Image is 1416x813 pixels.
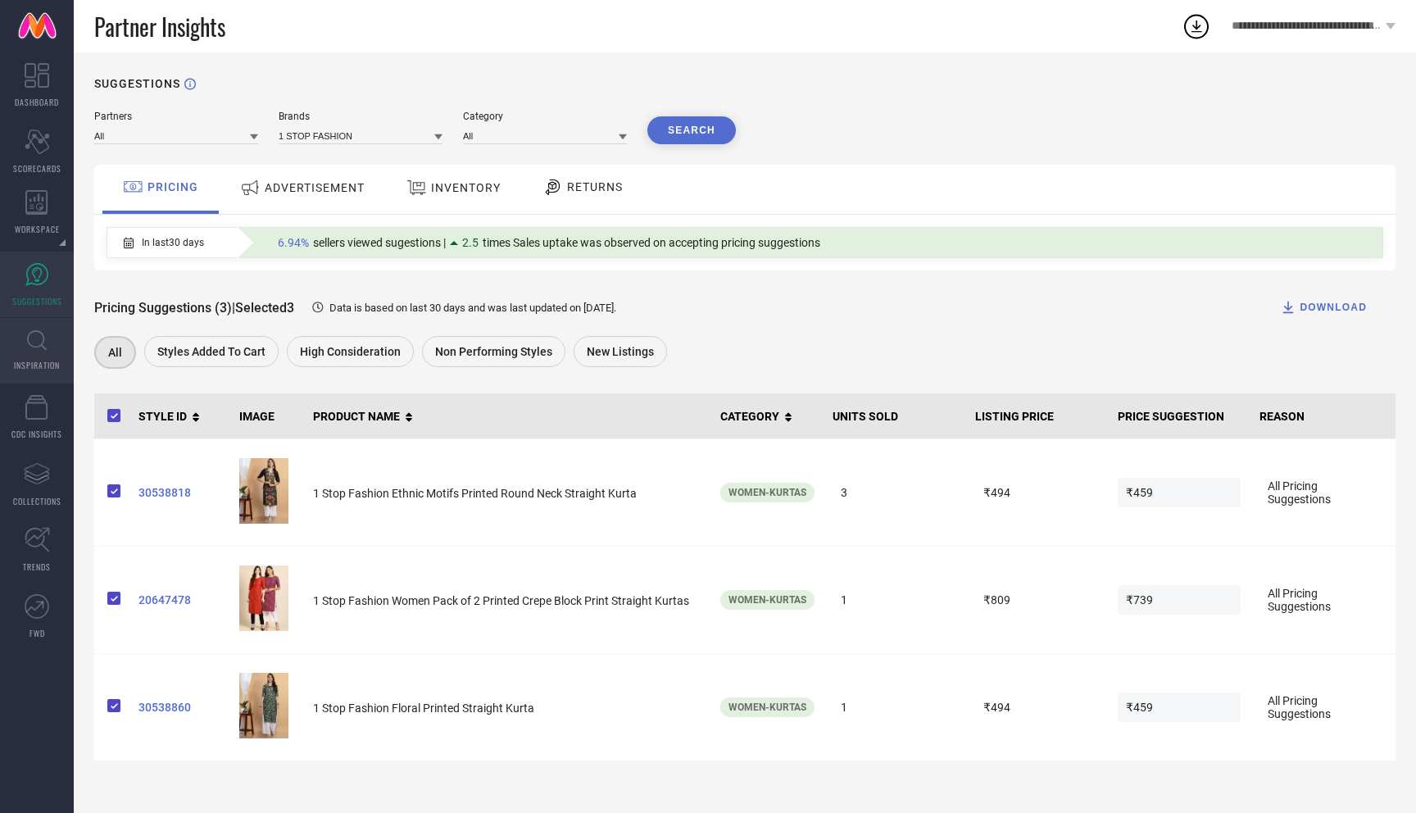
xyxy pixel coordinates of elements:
[279,111,442,122] div: Brands
[483,236,820,249] span: times Sales uptake was observed on accepting pricing suggestions
[826,393,969,439] th: UNITS SOLD
[306,393,714,439] th: PRODUCT NAME
[313,236,446,249] span: sellers viewed sugestions |
[833,478,955,507] span: 3
[462,236,479,249] span: 2.5
[728,594,806,606] span: Women-Kurtas
[1259,291,1387,324] button: DOWNLOAD
[15,96,59,108] span: DASHBOARD
[265,181,365,194] span: ADVERTISEMENT
[1182,11,1211,41] div: Open download list
[833,693,955,722] span: 1
[270,232,828,253] div: Percentage of sellers who have viewed suggestions for the current Insight Type
[435,345,552,358] span: Non Performing Styles
[714,393,826,439] th: CATEGORY
[1111,393,1254,439] th: PRICE SUGGESTION
[11,428,62,440] span: CDC INSIGHTS
[975,693,1098,722] span: ₹494
[431,181,501,194] span: INVENTORY
[975,585,1098,615] span: ₹809
[147,180,198,193] span: PRICING
[12,295,62,307] span: SUGGESTIONS
[235,300,294,316] span: Selected 3
[587,345,654,358] span: New Listings
[1259,579,1382,621] span: All Pricing Suggestions
[138,701,226,714] a: 30538860
[833,585,955,615] span: 1
[108,346,122,359] span: All
[142,237,204,248] span: In last 30 days
[94,111,258,122] div: Partners
[975,478,1098,507] span: ₹494
[94,77,180,90] h1: SUGGESTIONS
[29,627,45,639] span: FWD
[232,300,235,316] span: |
[13,162,61,175] span: SCORECARDS
[132,393,233,439] th: STYLE ID
[138,593,226,606] a: 20647478
[1259,471,1382,514] span: All Pricing Suggestions
[313,487,637,500] span: 1 Stop Fashion Ethnic Motifs Printed Round Neck Straight Kurta
[94,300,232,316] span: Pricing Suggestions (3)
[728,702,806,713] span: Women-Kurtas
[567,180,623,193] span: RETURNS
[239,673,288,738] img: MjX8Ku3E_32ad3f0d81044d73a7d4a9ae0cc14535.jpg
[1118,478,1241,507] span: ₹459
[13,495,61,507] span: COLLECTIONS
[1259,686,1382,729] span: All Pricing Suggestions
[647,116,736,144] button: Search
[15,223,60,235] span: WORKSPACE
[94,10,225,43] span: Partner Insights
[313,702,534,715] span: 1 Stop Fashion Floral Printed Straight Kurta
[1118,693,1241,722] span: ₹459
[728,487,806,498] span: Women-Kurtas
[463,111,627,122] div: Category
[1253,393,1396,439] th: REASON
[233,393,306,439] th: IMAGE
[138,486,226,499] a: 30538818
[313,594,689,607] span: 1 Stop Fashion Women Pack of 2 Printed Crepe Block Print Straight Kurtas
[300,345,401,358] span: High Consideration
[239,458,288,524] img: zDmuUEVC_e080b2b60eaf49129d438f5e6a593f29.jpg
[23,561,51,573] span: TRENDS
[157,345,265,358] span: Styles Added To Cart
[1280,299,1367,316] div: DOWNLOAD
[1118,585,1241,615] span: ₹739
[239,565,288,631] img: 204780c1-3a60-4350-be64-43116e0d70881667806486659StylishWomensCrepeMulticolorStraightKurtaPackof2...
[969,393,1111,439] th: LISTING PRICE
[278,236,309,249] span: 6.94%
[14,359,60,371] span: INSPIRATION
[329,302,616,314] span: Data is based on last 30 days and was last updated on [DATE] .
